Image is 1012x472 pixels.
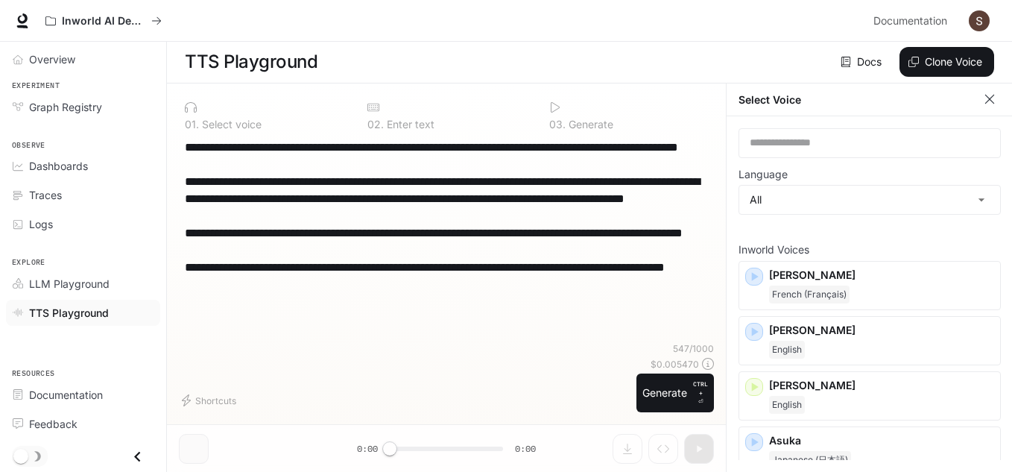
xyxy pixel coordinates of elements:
a: Traces [6,182,160,208]
img: User avatar [969,10,990,31]
p: [PERSON_NAME] [769,378,994,393]
a: Docs [838,47,888,77]
p: Select voice [199,119,262,130]
p: ⏎ [693,380,708,406]
button: Clone Voice [899,47,994,77]
p: 0 1 . [185,119,199,130]
span: TTS Playground [29,305,109,321]
button: All workspaces [39,6,168,36]
p: Inworld AI Demos [62,15,145,28]
button: GenerateCTRL +⏎ [636,374,714,412]
span: Documentation [873,12,947,31]
a: Dashboards [6,153,160,179]
p: [PERSON_NAME] [769,323,994,338]
p: Generate [566,119,613,130]
p: Language [739,169,788,180]
a: Overview [6,46,160,72]
span: Logs [29,216,53,232]
a: Logs [6,211,160,237]
span: Traces [29,187,62,203]
a: LLM Playground [6,271,160,297]
span: English [769,341,805,359]
p: 0 2 . [367,119,384,130]
p: Enter text [384,119,434,130]
a: Documentation [867,6,958,36]
p: Asuka [769,433,994,448]
span: LLM Playground [29,276,110,292]
span: Documentation [29,387,103,403]
span: Graph Registry [29,99,102,115]
span: Dark mode toggle [13,447,28,464]
button: User avatar [964,6,994,36]
p: 0 3 . [549,119,566,130]
span: French (Français) [769,286,850,303]
p: [PERSON_NAME] [769,268,994,283]
a: Documentation [6,382,160,408]
span: Japanese (日本語) [769,451,851,469]
a: TTS Playground [6,300,160,326]
button: Close drawer [121,441,154,472]
p: Inworld Voices [739,245,1001,255]
span: Feedback [29,416,78,432]
button: Shortcuts [179,388,242,412]
span: Overview [29,51,75,67]
p: CTRL + [693,380,708,397]
a: Feedback [6,411,160,437]
h1: TTS Playground [185,47,317,77]
span: Dashboards [29,158,88,174]
div: All [739,186,1000,214]
span: English [769,396,805,414]
a: Graph Registry [6,94,160,120]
